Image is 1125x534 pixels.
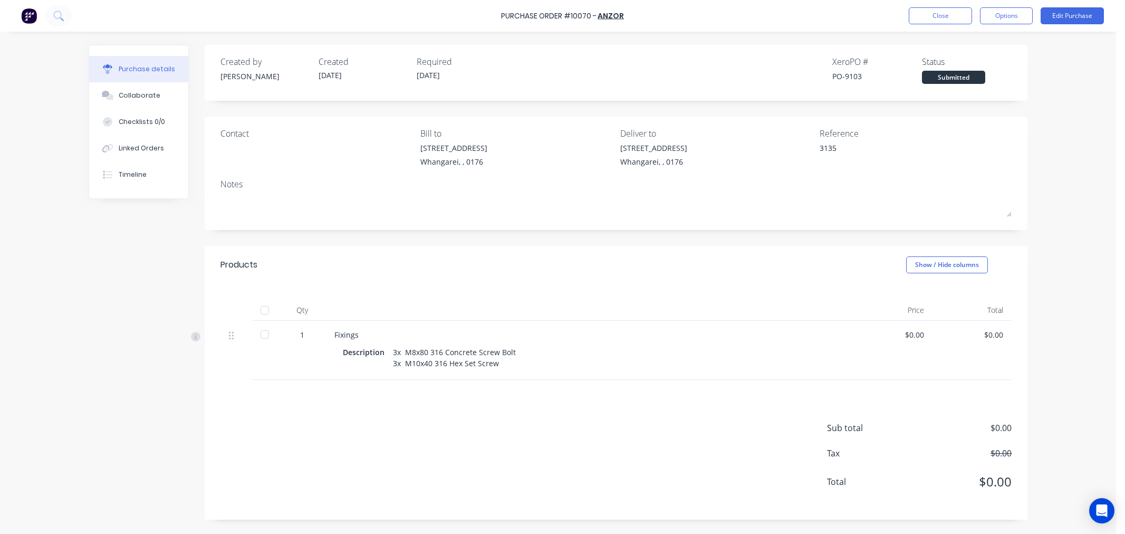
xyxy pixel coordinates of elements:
[334,329,845,340] div: Fixings
[620,156,687,167] div: Whangarei, , 0176
[941,329,1003,340] div: $0.00
[862,329,924,340] div: $0.00
[393,345,516,371] div: 3x M8x80 316 Concrete Screw Bolt 3x M10x40 316 Hex Set Screw
[220,178,1012,190] div: Notes
[620,127,812,140] div: Deliver to
[220,71,310,82] div: [PERSON_NAME]
[853,300,932,321] div: Price
[119,170,147,179] div: Timeline
[932,300,1012,321] div: Total
[620,142,687,154] div: [STREET_ADDRESS]
[119,144,164,153] div: Linked Orders
[343,345,393,360] div: Description
[89,82,188,109] button: Collaborate
[89,135,188,161] button: Linked Orders
[1041,7,1104,24] button: Edit Purchase
[832,71,922,82] div: PO-9103
[287,329,318,340] div: 1
[906,422,1012,434] span: $0.00
[827,447,906,460] span: Tax
[420,156,487,167] div: Whangarei, , 0176
[598,11,624,21] a: Anzor
[827,475,906,488] span: Total
[89,56,188,82] button: Purchase details
[820,142,951,166] textarea: 3135
[827,422,906,434] span: Sub total
[119,91,160,100] div: Collaborate
[906,447,1012,460] span: $0.00
[420,127,612,140] div: Bill to
[922,71,985,84] div: Submitted
[501,11,597,22] div: Purchase Order #10070 -
[220,127,412,140] div: Contact
[220,55,310,68] div: Created by
[420,142,487,154] div: [STREET_ADDRESS]
[119,117,165,127] div: Checklists 0/0
[820,127,1012,140] div: Reference
[906,472,1012,491] span: $0.00
[21,8,37,24] img: Factory
[220,259,257,271] div: Products
[1089,498,1114,523] div: Open Intercom Messenger
[278,300,326,321] div: Qty
[909,7,972,24] button: Close
[319,55,408,68] div: Created
[119,64,175,74] div: Purchase details
[832,55,922,68] div: Xero PO #
[980,7,1033,24] button: Options
[89,109,188,135] button: Checklists 0/0
[417,55,506,68] div: Required
[922,55,1012,68] div: Status
[906,256,988,273] button: Show / Hide columns
[89,161,188,188] button: Timeline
